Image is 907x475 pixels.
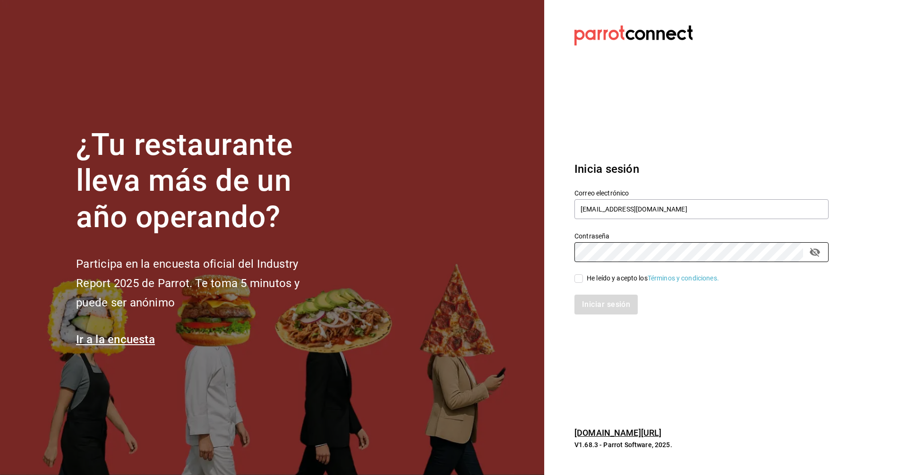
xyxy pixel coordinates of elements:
[574,161,829,178] h3: Inicia sesión
[76,127,331,236] h1: ¿Tu restaurante lleva más de un año operando?
[574,189,829,196] label: Correo electrónico
[807,244,823,260] button: passwordField
[574,232,829,239] label: Contraseña
[76,333,155,346] a: Ir a la encuesta
[587,273,719,283] div: He leído y acepto los
[574,428,661,438] a: [DOMAIN_NAME][URL]
[574,440,829,450] p: V1.68.3 - Parrot Software, 2025.
[574,199,829,219] input: Ingresa tu correo electrónico
[76,254,331,312] h2: Participa en la encuesta oficial del Industry Report 2025 de Parrot. Te toma 5 minutos y puede se...
[648,274,719,282] a: Términos y condiciones.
